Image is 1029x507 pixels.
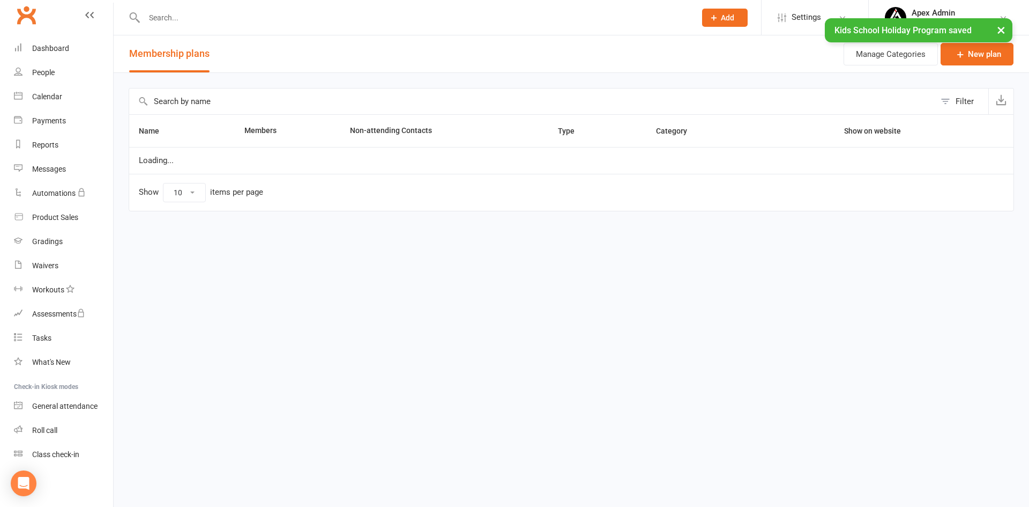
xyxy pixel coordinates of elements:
a: Assessments [14,302,113,326]
img: thumb_image1745496852.png [885,7,906,28]
a: People [14,61,113,85]
div: Gradings [32,237,63,246]
div: Tasks [32,334,51,342]
div: Reports [32,141,58,149]
div: Payments [32,116,66,125]
div: People [32,68,55,77]
span: Add [721,13,734,22]
div: Show [139,183,263,202]
a: General attendance kiosk mode [14,394,113,418]
div: Open Intercom Messenger [11,471,36,496]
a: Reports [14,133,113,157]
div: Kids School Holiday Program saved [825,18,1012,42]
a: Class kiosk mode [14,443,113,467]
div: What's New [32,358,71,366]
a: Tasks [14,326,113,350]
a: Messages [14,157,113,181]
a: Product Sales [14,205,113,230]
a: Payments [14,109,113,133]
div: Dashboard [32,44,69,53]
div: Automations [32,189,76,197]
span: Category [656,127,699,135]
button: Name [139,124,171,137]
div: Messages [32,165,66,173]
a: Roll call [14,418,113,443]
button: Membership plans [129,35,210,72]
a: Clubworx [13,2,40,28]
button: × [991,18,1011,41]
input: Search... [141,10,688,25]
a: Dashboard [14,36,113,61]
div: Calendar [32,92,62,101]
th: Members [235,115,340,147]
button: Show on website [834,124,913,137]
a: Calendar [14,85,113,109]
div: items per page [210,188,263,197]
span: Name [139,127,171,135]
span: Settings [792,5,821,30]
a: What's New [14,350,113,374]
span: Type [558,127,586,135]
a: Workouts [14,278,113,302]
div: Product Sales [32,213,78,222]
div: Filter [956,95,974,108]
th: Non-attending Contacts [340,115,548,147]
div: Apex Admin [912,8,955,18]
button: Manage Categories [844,43,938,65]
div: Waivers [32,261,58,270]
a: New plan [941,43,1013,65]
div: Assessments [32,310,85,318]
input: Search by name [129,89,935,114]
button: Type [558,124,586,137]
button: Filter [935,89,988,114]
a: Gradings [14,230,113,254]
div: Class check-in [32,450,79,459]
div: Apex BJJ [912,18,955,27]
div: General attendance [32,402,98,410]
button: Add [702,9,748,27]
div: Roll call [32,426,57,435]
a: Waivers [14,254,113,278]
div: Workouts [32,285,64,294]
span: Show on website [844,127,901,135]
td: Loading... [129,147,1013,174]
a: Automations [14,181,113,205]
button: Category [656,124,699,137]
